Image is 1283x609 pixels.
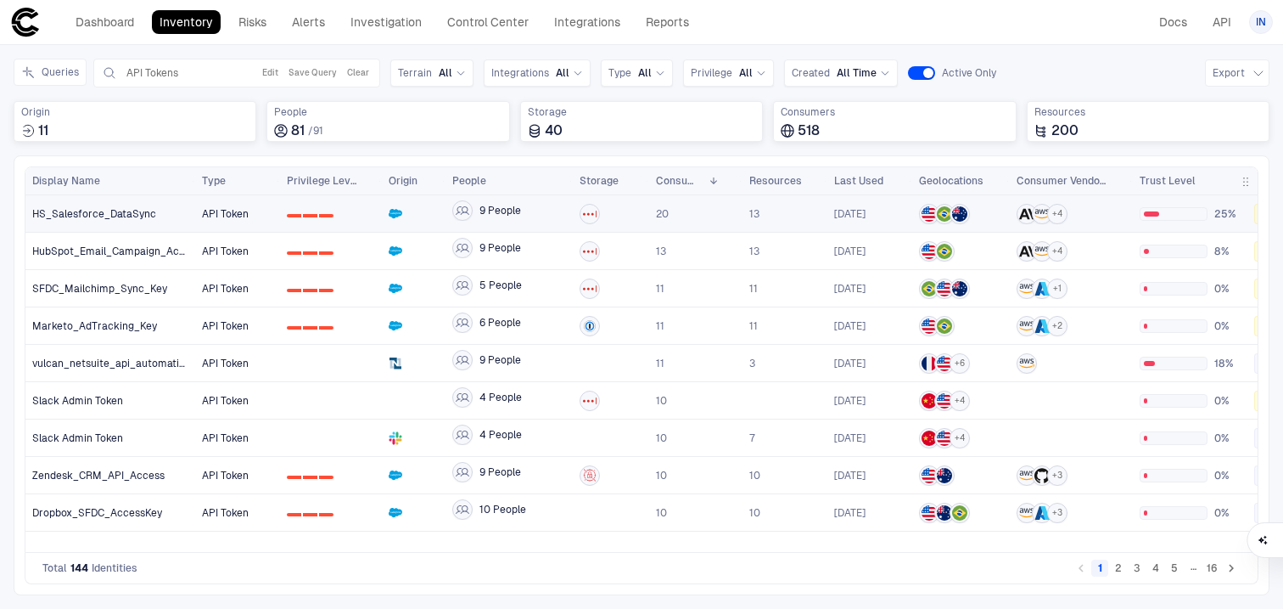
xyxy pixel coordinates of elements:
span: 13 [749,245,759,258]
span: 11 [749,282,758,296]
div: 1 [303,513,317,516]
img: CN [922,393,937,409]
span: 0% [1214,469,1241,482]
span: 11 [656,282,664,296]
img: BR [937,244,952,259]
span: People [274,105,501,119]
span: [DATE] [834,282,866,296]
nav: pagination navigation [1072,558,1241,578]
span: 9 People [479,241,521,255]
span: 11 [38,122,48,139]
div: 11.10.2024 2:44:49 [834,357,866,370]
span: 10 [656,394,667,408]
div: 23.10.2024 23:57:51 [834,319,866,333]
span: Storage [580,174,619,188]
span: 0% [1214,319,1241,333]
div: Total resources accessed or granted by identities [1027,101,1269,142]
span: Privilege [691,66,732,80]
button: Go to page 5 [1166,560,1183,577]
img: US [937,356,952,371]
span: Trust Level [1140,174,1196,188]
div: Expand queries side panel [14,59,93,86]
span: Geolocations [919,174,983,188]
span: API Token [202,432,249,444]
span: + 2 [1052,320,1062,332]
div: 0 [287,251,301,255]
span: 8% [1214,245,1241,258]
img: US [922,505,937,521]
span: Storage [528,105,755,119]
div: AWS [1034,206,1050,222]
span: 11 [656,319,664,333]
div: 2 [319,251,333,255]
span: [DATE] [834,431,866,445]
span: 4 People [479,428,522,442]
a: Alerts [284,10,333,34]
span: 18% [1214,357,1241,370]
span: 20 [656,207,669,221]
span: [DATE] [834,245,866,258]
div: Total sources where identities were created [14,101,256,142]
span: 0% [1214,431,1241,445]
img: FR [922,356,937,371]
div: Azure [1034,281,1050,296]
span: Active Only [942,66,996,80]
div: AWS [1019,319,1034,334]
span: API Token [202,320,249,332]
div: 17.2.2025 13:54:01 [834,245,866,258]
span: 40 [545,122,563,139]
span: + 4 [1052,245,1062,257]
a: Investigation [343,10,429,34]
span: 9 People [479,353,521,367]
span: Total [42,561,67,575]
span: 7 [749,431,755,445]
span: HS_Salesforce_DataSync [32,207,156,221]
div: Total employees associated with identities [266,101,509,142]
div: 19.4.2025 11:52:16 [834,207,866,221]
img: US [937,431,952,446]
button: Go to page 3 [1129,560,1146,577]
span: 10 People [479,503,526,516]
div: AWS [1019,468,1034,483]
button: IN [1249,10,1273,34]
span: [DATE] [834,469,866,482]
span: 4 People [479,391,522,404]
div: 31.3.2024 19:53:11 [834,394,866,408]
span: 9 People [479,204,521,217]
div: 1 [303,289,317,292]
button: Go to page 2 [1110,560,1127,577]
img: AU [952,206,967,222]
div: 2 [319,326,333,330]
span: / [308,125,313,137]
span: Identities [92,561,137,575]
div: 2 [319,289,333,292]
img: BR [937,206,952,222]
span: + 4 [955,432,965,444]
div: 0 [287,289,301,292]
span: Consumers [781,105,1008,119]
div: Anthropic [1019,206,1034,222]
button: Go to page 16 [1203,560,1221,577]
span: 10 [656,469,667,482]
span: 25% [1214,207,1241,221]
span: 11 [656,357,664,370]
span: [DATE] [834,357,866,370]
span: 518 [798,122,820,139]
div: Azure [1034,505,1050,521]
img: US [922,468,937,483]
a: Docs [1151,10,1195,34]
span: + 3 [1052,507,1062,519]
span: [DATE] [834,394,866,408]
button: Queries [14,59,87,86]
div: 12.10.2024 1:49:26 [834,506,866,520]
span: + 3 [1052,470,1062,482]
div: AWS [1034,244,1050,259]
a: Risks [231,10,274,34]
button: Save Query [285,63,340,83]
span: [DATE] [834,319,866,333]
span: Zendesk_CRM_API_Access [32,469,165,482]
span: All [739,66,753,80]
span: Slack Admin Token [32,394,123,408]
a: Inventory [152,10,221,34]
span: [DATE] [834,207,866,221]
